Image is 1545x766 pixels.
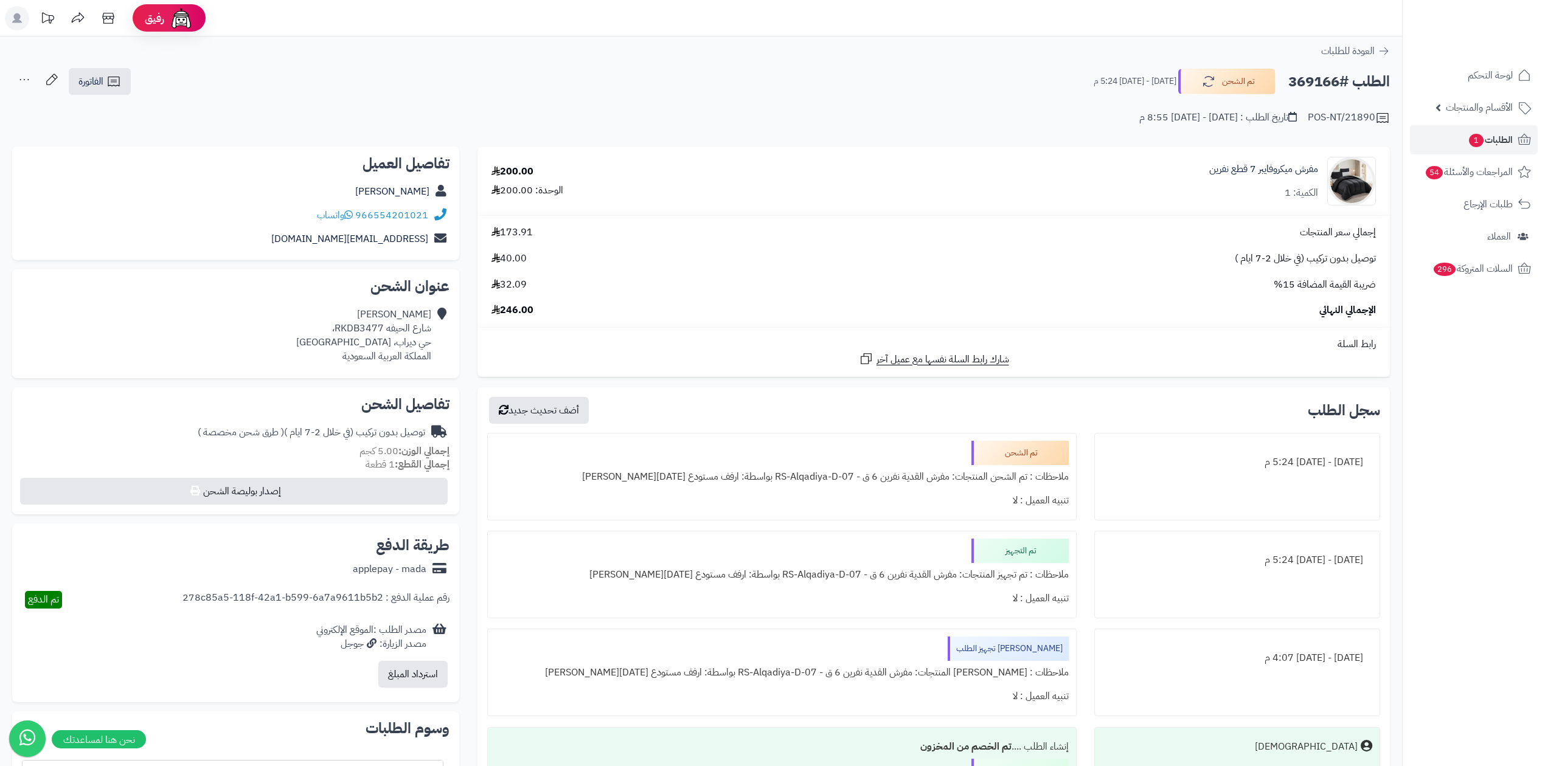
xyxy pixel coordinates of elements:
[317,208,353,223] a: واتساب
[353,562,426,576] div: applepay - mada
[482,337,1385,351] div: رابط السلة
[376,538,450,553] h2: طريقة الدفع
[1463,196,1513,213] span: طلبات الإرجاع
[491,184,563,198] div: الوحدة: 200.00
[271,232,428,246] a: [EMAIL_ADDRESS][DOMAIN_NAME]
[1434,263,1456,276] span: 296
[877,353,1009,367] span: شارك رابط السلة نفسها مع عميل آخر
[1410,157,1538,187] a: المراجعات والأسئلة54
[1102,548,1372,572] div: [DATE] - [DATE] 5:24 م
[145,11,164,26] span: رفيق
[296,308,431,363] div: [PERSON_NAME] شارع الحيفه RKDB3477، حي ديراب، [GEOGRAPHIC_DATA] المملكة العربية السعودية
[1319,303,1376,317] span: الإجمالي النهائي
[495,587,1069,610] div: تنبيه العميل : لا
[316,637,426,651] div: مصدر الزيارة: جوجل
[378,661,448,688] button: استرداد المبلغ
[22,279,450,294] h2: عنوان الشحن
[1178,69,1276,94] button: تم الشحن
[1487,228,1511,245] span: العملاء
[489,397,589,424] button: أضف تحديث جديد
[355,208,428,223] a: 966554201021
[495,465,1069,489] div: ملاحظات : تم الشحن المنتجات: مفرش القدية نفرين 6 ق - RS-Alqadiya-D-07 بواسطة: ارفف مستودع [DATE][...
[1102,646,1372,670] div: [DATE] - [DATE] 4:07 م
[20,478,448,505] button: إصدار بوليصة الشحن
[398,444,450,458] strong: إجمالي الوزن:
[182,591,450,609] div: رقم عملية الدفع : 278c85a5-118f-42a1-b599-6a7a9611b5b2
[1274,278,1376,292] span: ضريبة القيمة المضافة 15%
[395,457,450,472] strong: إجمالي القطع:
[1468,131,1513,148] span: الطلبات
[1328,157,1375,205] img: 1748334228-1-90x90.jpg
[1426,166,1443,179] span: 54
[359,444,450,458] small: 5.00 كجم
[1094,75,1176,88] small: [DATE] - [DATE] 5:24 م
[1410,125,1538,154] a: الطلبات1
[1410,254,1538,283] a: السلات المتروكة296
[948,637,1069,661] div: [PERSON_NAME] تجهيز الطلب
[28,592,59,607] span: تم الدفع
[1446,99,1513,116] span: الأقسام والمنتجات
[1468,67,1513,84] span: لوحة التحكم
[1209,162,1318,176] a: مفرش ميكروفايبر 7 قطع نفرين
[495,735,1069,759] div: إنشاء الطلب ....
[1308,403,1380,418] h3: سجل الطلب
[22,397,450,412] h2: تفاصيل الشحن
[491,303,533,317] span: 246.00
[1308,111,1390,125] div: POS-NT/21890
[859,351,1009,367] a: شارك رابط السلة نفسها مع عميل آخر
[1410,190,1538,219] a: طلبات الإرجاع
[1321,44,1375,58] span: العودة للطلبات
[1102,450,1372,474] div: [DATE] - [DATE] 5:24 م
[366,457,450,472] small: 1 قطعة
[1300,226,1376,240] span: إجمالي سعر المنتجات
[971,539,1069,563] div: تم التجهيز
[22,721,450,736] h2: وسوم الطلبات
[1425,164,1513,181] span: المراجعات والأسئلة
[495,661,1069,685] div: ملاحظات : [PERSON_NAME] المنتجات: مفرش القدية نفرين 6 ق - RS-Alqadiya-D-07 بواسطة: ارفف مستودع [D...
[198,426,425,440] div: توصيل بدون تركيب (في خلال 2-7 ايام )
[78,74,103,89] span: الفاتورة
[1432,260,1513,277] span: السلات المتروكة
[1288,69,1390,94] h2: الطلب #369166
[22,156,450,171] h2: تفاصيل العميل
[198,425,284,440] span: ( طرق شحن مخصصة )
[491,278,527,292] span: 32.09
[169,6,193,30] img: ai-face.png
[316,623,426,651] div: مصدر الطلب :الموقع الإلكتروني
[355,184,429,199] a: [PERSON_NAME]
[1139,111,1297,125] div: تاريخ الطلب : [DATE] - [DATE] 8:55 م
[971,441,1069,465] div: تم الشحن
[1410,222,1538,251] a: العملاء
[1469,134,1484,147] span: 1
[69,68,131,95] a: الفاتورة
[495,489,1069,512] div: تنبيه العميل : لا
[491,226,533,240] span: 173.91
[491,252,527,266] span: 40.00
[495,685,1069,708] div: تنبيه العميل : لا
[1410,61,1538,90] a: لوحة التحكم
[491,165,533,179] div: 200.00
[1235,252,1376,266] span: توصيل بدون تركيب (في خلال 2-7 ايام )
[1255,740,1358,754] div: [DEMOGRAPHIC_DATA]
[32,6,63,33] a: تحديثات المنصة
[1321,44,1390,58] a: العودة للطلبات
[920,739,1012,754] b: تم الخصم من المخزون
[495,563,1069,587] div: ملاحظات : تم تجهيز المنتجات: مفرش القدية نفرين 6 ق - RS-Alqadiya-D-07 بواسطة: ارفف مستودع [DATE][...
[1285,186,1318,200] div: الكمية: 1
